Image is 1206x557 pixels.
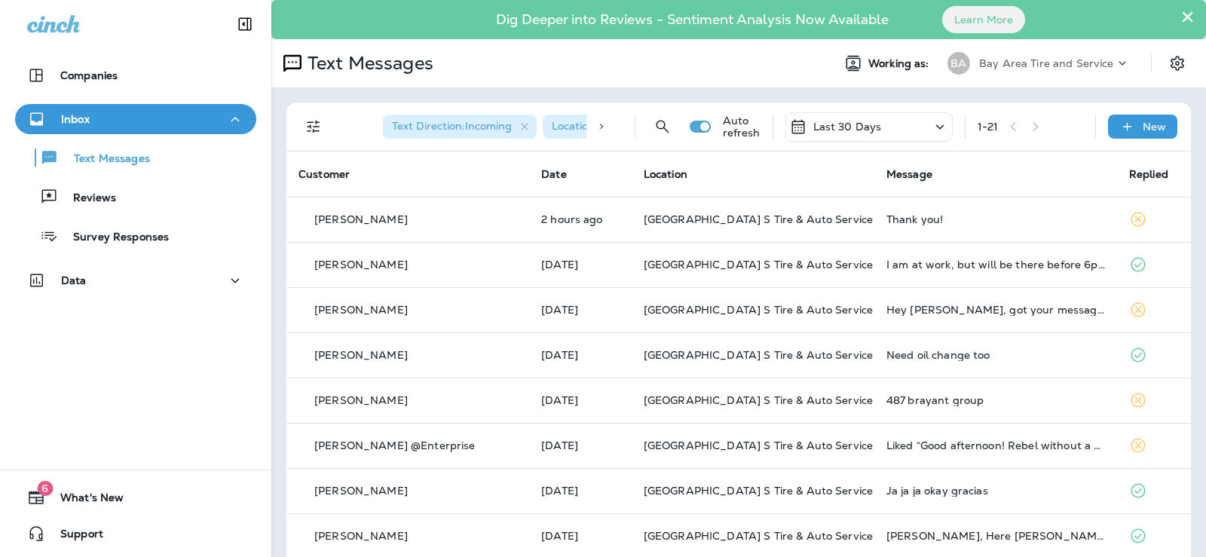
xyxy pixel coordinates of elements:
div: Liked “Good afternoon! Rebel without a cause needs to go to dealer. I drove the vehicle and it so... [886,439,1105,451]
span: Message [886,167,932,181]
p: [PERSON_NAME] [314,213,408,225]
div: Rick, Here Mr.Mendez I’m appreciated your work and your crew for taking care of the issue with my... [886,530,1105,542]
p: [PERSON_NAME] [314,530,408,542]
div: Need oil change too [886,349,1105,361]
button: Learn More [942,6,1025,33]
p: Bay Area Tire and Service [979,57,1114,69]
div: I am at work, but will be there before 6pm thanks [886,259,1105,271]
p: [PERSON_NAME] [314,349,408,361]
span: Date [541,167,567,181]
button: Close [1180,5,1195,29]
p: Sep 18, 2025 03:32 PM [541,394,620,406]
span: Support [45,528,103,546]
button: Search Messages [647,112,678,142]
button: Collapse Sidebar [224,9,266,39]
button: Settings [1164,50,1191,77]
p: Sep 24, 2025 09:41 AM [541,213,620,225]
p: Sep 17, 2025 06:07 PM [541,439,620,451]
span: [GEOGRAPHIC_DATA] S Tire & Auto Service [644,258,873,271]
span: Text Direction : Incoming [392,119,512,133]
span: Replied [1129,167,1168,181]
div: BA [947,52,970,75]
p: Survey Responses [58,231,169,245]
p: Sep 19, 2025 01:24 PM [541,349,620,361]
button: Data [15,265,256,295]
span: Location : [GEOGRAPHIC_DATA] S Tire & Auto Service [552,119,823,133]
p: Sep 17, 2025 03:33 PM [541,485,620,497]
p: [PERSON_NAME] [314,394,408,406]
span: What's New [45,491,124,510]
p: [PERSON_NAME] [314,485,408,497]
span: 6 [37,481,53,496]
span: [GEOGRAPHIC_DATA] S Tire & Auto Service [644,484,873,497]
span: [GEOGRAPHIC_DATA] S Tire & Auto Service [644,303,873,317]
p: Inbox [61,113,90,125]
p: [PERSON_NAME] @Enterprise [314,439,476,451]
div: 1 - 21 [978,121,999,133]
div: Ja ja ja okay gracias [886,485,1105,497]
div: 487 brayant group [886,394,1105,406]
div: Thank you! [886,213,1105,225]
p: Auto refresh [723,115,761,139]
span: [GEOGRAPHIC_DATA] S Tire & Auto Service [644,348,873,362]
span: [GEOGRAPHIC_DATA] S Tire & Auto Service [644,529,873,543]
p: New [1143,121,1166,133]
span: Customer [298,167,350,181]
p: Data [61,274,87,286]
button: Survey Responses [15,220,256,252]
div: Hey Rick, got your message. I haven't had a chance to do the VEIP test yet. I plan to bring the c... [886,304,1105,316]
p: Sep 23, 2025 09:43 AM [541,304,620,316]
button: 6What's New [15,482,256,513]
span: [GEOGRAPHIC_DATA] S Tire & Auto Service [644,439,873,452]
span: Working as: [868,57,932,70]
div: Text Direction:Incoming [383,115,537,139]
button: Support [15,519,256,549]
p: [PERSON_NAME] [314,259,408,271]
button: Companies [15,60,256,90]
span: [GEOGRAPHIC_DATA] S Tire & Auto Service [644,213,873,226]
p: Text Messages [301,52,433,75]
p: Last 30 Days [813,121,882,133]
button: Inbox [15,104,256,134]
button: Text Messages [15,142,256,173]
p: [PERSON_NAME] [314,304,408,316]
button: Reviews [15,181,256,213]
p: Dig Deeper into Reviews - Sentiment Analysis Now Available [452,17,932,22]
p: Sep 23, 2025 10:58 AM [541,259,620,271]
p: Text Messages [59,152,150,167]
span: [GEOGRAPHIC_DATA] S Tire & Auto Service [644,393,873,407]
p: Sep 16, 2025 03:56 PM [541,530,620,542]
p: Companies [60,69,118,81]
button: Filters [298,112,329,142]
div: Location:[GEOGRAPHIC_DATA] S Tire & Auto Service [543,115,814,139]
span: Location [644,167,687,181]
p: Reviews [58,191,116,206]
